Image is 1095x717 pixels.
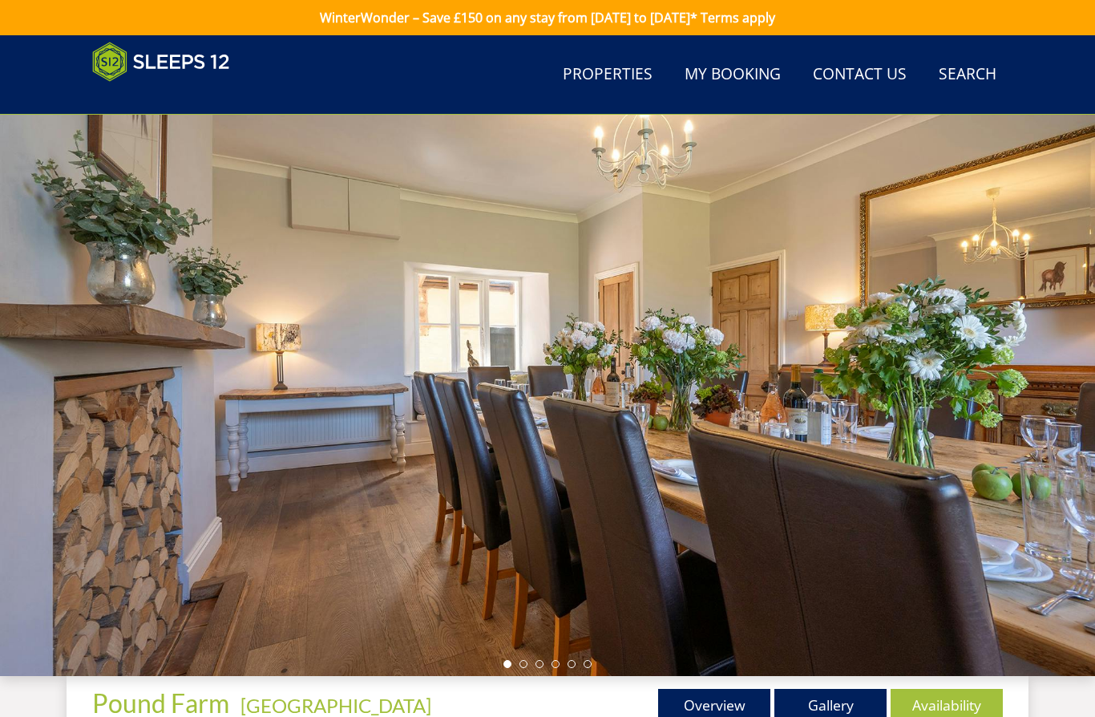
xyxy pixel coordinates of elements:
a: [GEOGRAPHIC_DATA] [240,694,431,717]
iframe: Customer reviews powered by Trustpilot [84,91,253,105]
span: - [234,694,431,717]
img: Sleeps 12 [92,42,230,82]
a: Search [932,57,1003,93]
a: My Booking [678,57,787,93]
a: Contact Us [806,57,913,93]
a: Properties [556,57,659,93]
